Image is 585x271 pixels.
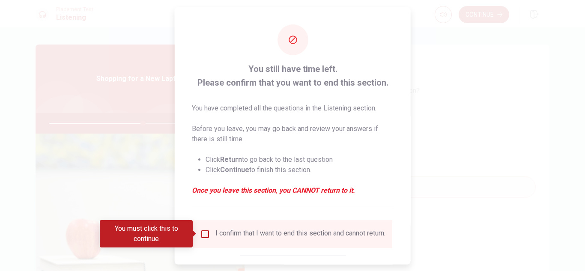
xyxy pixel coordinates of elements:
[192,185,394,195] em: Once you leave this section, you CANNOT return to it.
[206,154,394,164] li: Click to go back to the last question
[200,229,210,239] span: You must click this to continue
[192,62,394,89] span: You still have time left. Please confirm that you want to end this section.
[220,155,242,163] strong: Return
[100,220,193,247] div: You must click this to continue
[192,123,394,144] p: Before you leave, you may go back and review your answers if there is still time.
[220,165,249,173] strong: Continue
[215,229,385,239] div: I confirm that I want to end this section and cannot return.
[206,164,394,175] li: Click to finish this section.
[192,103,394,113] p: You have completed all the questions in the Listening section.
